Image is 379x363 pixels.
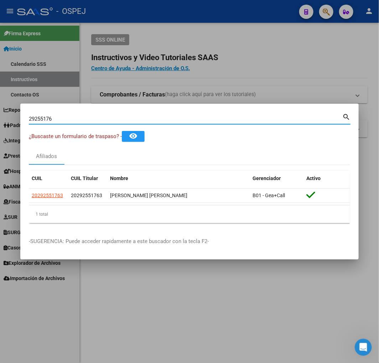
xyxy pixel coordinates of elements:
div: [PERSON_NAME] [PERSON_NAME] [110,191,247,200]
span: Nombre [110,175,128,181]
datatable-header-cell: CUIL [29,171,68,186]
span: CUIL Titular [71,175,98,181]
iframe: Intercom live chat [355,339,372,356]
datatable-header-cell: Gerenciador [250,171,303,186]
span: B01 - Gea+Call [253,193,285,198]
span: 20292551763 [32,193,63,198]
span: ¿Buscaste un formulario de traspaso? - [29,133,122,140]
datatable-header-cell: CUIL Titular [68,171,107,186]
span: Activo [306,175,321,181]
div: 1 total [29,205,350,223]
datatable-header-cell: Nombre [107,171,250,186]
span: 20292551763 [71,193,102,198]
p: -SUGERENCIA: Puede acceder rapidamente a este buscador con la tecla F2- [29,237,350,246]
span: Gerenciador [253,175,281,181]
datatable-header-cell: Activo [303,171,350,186]
mat-icon: search [342,112,351,121]
span: CUIL [32,175,42,181]
mat-icon: remove_red_eye [129,132,137,140]
div: Afiliados [36,152,57,161]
